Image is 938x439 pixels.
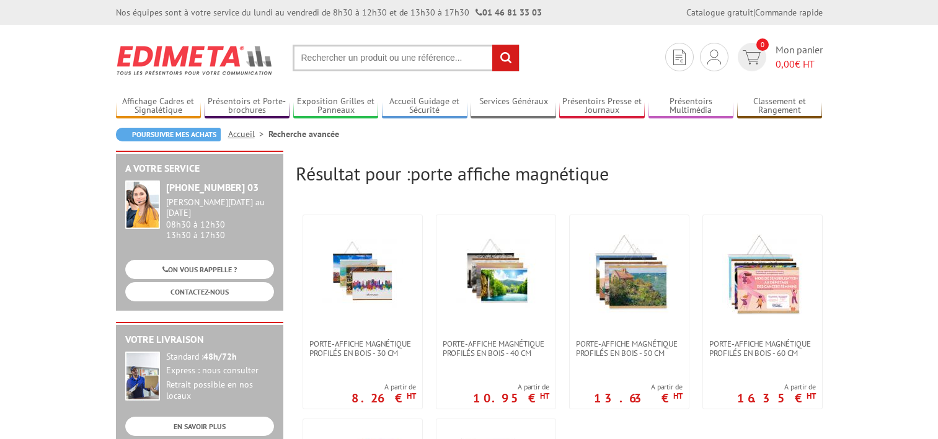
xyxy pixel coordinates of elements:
[686,6,823,19] div: |
[743,50,761,64] img: devis rapide
[686,7,753,18] a: Catalogue gratuit
[473,394,549,402] p: 10.95 €
[410,161,609,185] span: porte affiche magnétique
[807,391,816,401] sup: HT
[166,197,274,218] div: [PERSON_NAME][DATE] au [DATE]
[125,163,274,174] h2: A votre service
[352,394,416,402] p: 8.26 €
[673,50,686,65] img: devis rapide
[125,260,274,279] a: ON VOUS RAPPELLE ?
[776,43,823,71] span: Mon panier
[473,382,549,392] span: A partir de
[737,394,816,402] p: 16.35 €
[125,282,274,301] a: CONTACTEZ-NOUS
[570,339,689,358] a: PORTE-AFFICHE MAGNÉTIQUE PROFILÉS EN BOIS - 50 cm
[293,96,379,117] a: Exposition Grilles et Panneaux
[756,38,769,51] span: 0
[709,339,816,358] span: PORTE-AFFICHE MAGNÉTIQUE PROFILÉS EN BOIS - 60 cm
[456,234,536,314] img: PORTE-AFFICHE MAGNÉTIQUE PROFILÉS EN BOIS - 40 cm
[594,382,683,392] span: A partir de
[352,382,416,392] span: A partir de
[703,339,822,358] a: PORTE-AFFICHE MAGNÉTIQUE PROFILÉS EN BOIS - 60 cm
[737,96,823,117] a: Classement et Rangement
[594,394,683,402] p: 13.63 €
[116,37,274,83] img: Edimeta
[309,339,416,358] span: PORTE-AFFICHE MAGNÉTIQUE PROFILÉS EN BOIS - 30 cm
[471,96,556,117] a: Services Généraux
[116,6,542,19] div: Nos équipes sont à votre service du lundi au vendredi de 8h30 à 12h30 et de 13h30 à 17h30
[407,391,416,401] sup: HT
[776,57,823,71] span: € HT
[737,382,816,392] span: A partir de
[648,96,734,117] a: Présentoirs Multimédia
[125,180,160,229] img: widget-service.jpg
[322,234,403,314] img: PORTE-AFFICHE MAGNÉTIQUE PROFILÉS EN BOIS - 30 cm
[205,96,290,117] a: Présentoirs et Porte-brochures
[559,96,645,117] a: Présentoirs Presse et Journaux
[755,7,823,18] a: Commande rapide
[228,128,268,140] a: Accueil
[443,339,549,358] span: PORTE-AFFICHE MAGNÉTIQUE PROFILÉS EN BOIS - 40 cm
[476,7,542,18] strong: 01 46 81 33 03
[293,45,520,71] input: Rechercher un produit ou une référence...
[673,391,683,401] sup: HT
[722,234,803,314] img: PORTE-AFFICHE MAGNÉTIQUE PROFILÉS EN BOIS - 60 cm
[735,43,823,71] a: devis rapide 0 Mon panier 0,00€ HT
[707,50,721,64] img: devis rapide
[268,128,339,140] li: Recherche avancée
[382,96,467,117] a: Accueil Guidage et Sécurité
[776,58,795,70] span: 0,00
[116,96,201,117] a: Affichage Cadres et Signalétique
[540,391,549,401] sup: HT
[576,339,683,358] span: PORTE-AFFICHE MAGNÉTIQUE PROFILÉS EN BOIS - 50 cm
[296,163,823,184] h2: Résultat pour :
[166,181,259,193] strong: [PHONE_NUMBER] 03
[125,334,274,345] h2: Votre livraison
[492,45,519,71] input: rechercher
[116,128,221,141] a: Poursuivre mes achats
[436,339,555,358] a: PORTE-AFFICHE MAGNÉTIQUE PROFILÉS EN BOIS - 40 cm
[589,234,670,314] img: PORTE-AFFICHE MAGNÉTIQUE PROFILÉS EN BOIS - 50 cm
[303,339,422,358] a: PORTE-AFFICHE MAGNÉTIQUE PROFILÉS EN BOIS - 30 cm
[166,197,274,240] div: 08h30 à 12h30 13h30 à 17h30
